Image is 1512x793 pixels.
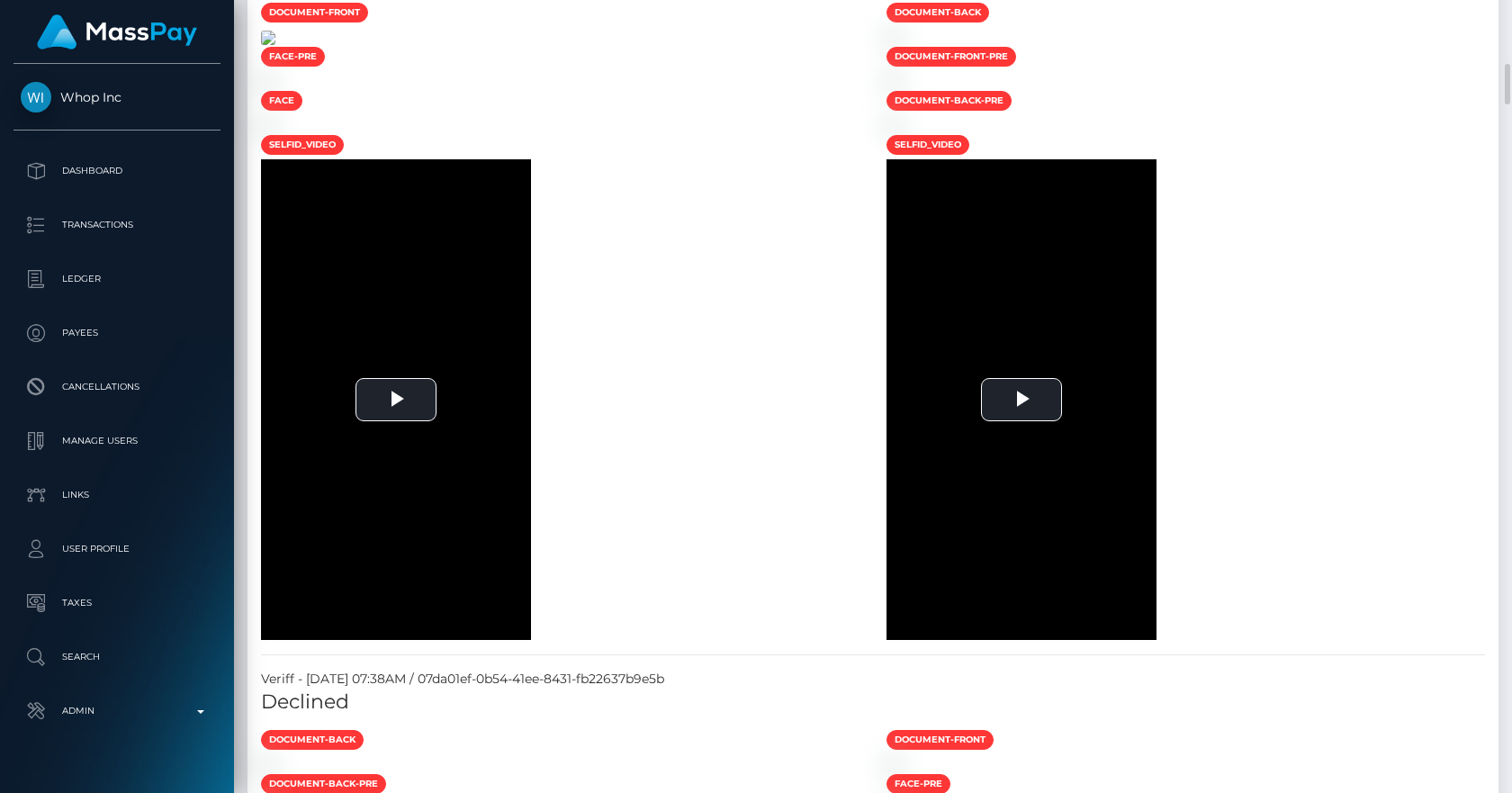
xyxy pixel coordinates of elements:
span: selfid_video [886,135,969,155]
a: Search [13,635,220,680]
p: Ledger [21,266,213,293]
p: Search [21,644,213,671]
button: Play Video [355,378,436,422]
a: Manage Users [13,419,220,464]
p: Manage Users [21,428,213,455]
span: document-front [261,3,368,23]
button: Play Video [981,378,1062,422]
span: document-back [261,730,364,750]
img: MassPay Logo [37,14,197,50]
p: Taxes [21,590,213,617]
img: 79e24991-d794-4546-9050-490825819e2d [261,31,275,45]
a: Links [13,473,220,518]
p: Dashboard [21,158,213,185]
a: Admin [13,689,220,734]
div: Video Player [886,159,1156,639]
a: User Profile [13,527,220,572]
span: document-front [886,730,994,750]
span: document-back-pre [886,91,1012,111]
img: 7fab8d2b-bb65-459d-9b53-c649965c88bd [886,119,901,133]
a: Transactions [13,203,220,248]
span: selfid_video [261,135,344,155]
span: Whop Inc [13,89,220,105]
img: f738b386-1ea2-4d46-9c54-f3de60d7a1d8 [886,31,901,45]
a: Taxes [13,581,220,626]
h5: Declined [261,689,1485,716]
p: Transactions [21,212,213,239]
a: Ledger [13,257,220,302]
img: eec411c0-19a1-4ab4-861b-06e7cc044c3a [886,75,901,89]
img: 627a197c-2411-4ebb-b2fd-eb7d0a3088f8 [261,75,275,89]
p: Cancellations [21,374,213,401]
p: Payees [21,320,213,347]
p: Admin [21,698,213,725]
p: Links [21,482,213,509]
img: Whop Inc [21,82,51,113]
div: Video Player [261,159,531,639]
img: 5798b4fe-17bd-40fe-9bfe-eaae40559f45 [261,758,275,772]
a: Dashboard [13,149,220,194]
span: document-front-pre [886,47,1016,67]
img: 0ab27bd9-b653-4e48-98b9-02c1c803cf5b [886,758,901,772]
p: User Profile [21,536,213,563]
div: Veriff - [DATE] 07:38AM / 07da01ef-0b54-41ee-8431-fb22637b9e5b [247,670,1498,689]
a: Cancellations [13,365,220,410]
a: Payees [13,311,220,356]
img: cfd279fb-05a8-491d-bb28-5cb53a03f856 [261,119,275,133]
span: document-back [886,3,989,23]
span: face [261,91,302,111]
span: face-pre [261,47,325,67]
